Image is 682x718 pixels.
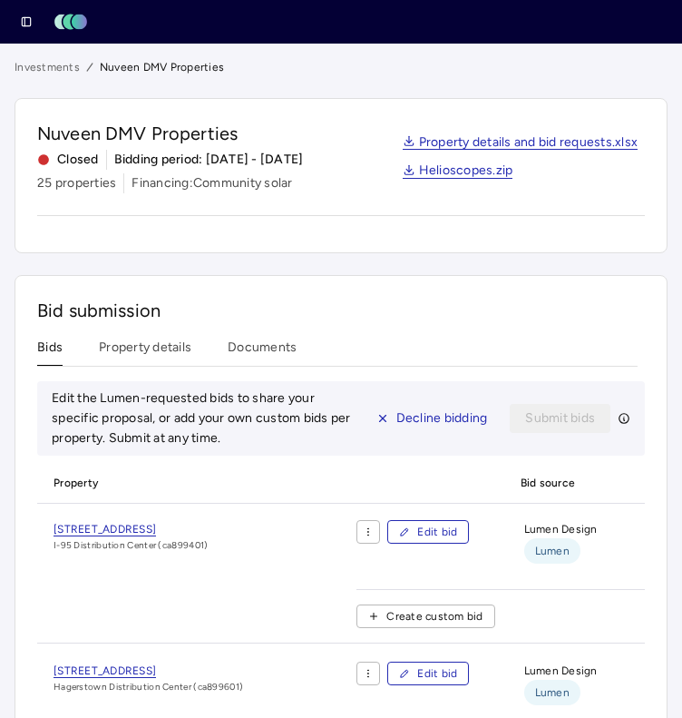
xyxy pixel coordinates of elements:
span: Financing: Community solar [132,173,292,193]
button: Edit bid [387,520,469,544]
span: Create custom bid [386,607,482,625]
span: Lumen [535,542,570,560]
nav: breadcrumb [15,58,667,76]
span: 25 properties [37,173,116,193]
span: Bidding period: [DATE] - [DATE] [114,150,304,170]
span: Hagerstown Distribution Center (ca899601) [54,680,243,694]
span: I-95 Distribution Center (ca899401) [54,538,209,553]
button: Property details [99,338,191,366]
a: [STREET_ADDRESS] [54,662,243,680]
button: Decline bidding [361,404,503,433]
button: Create custom bid [356,605,494,628]
span: Edit bid [417,523,457,541]
span: Bid submission [37,300,161,321]
span: Lumen [535,684,570,702]
a: Property details and bid requests.xlsx [403,136,638,151]
span: Edit bid [417,664,457,683]
span: [STREET_ADDRESS] [54,664,156,678]
span: Decline bidding [396,408,488,428]
button: Submit bids [510,404,610,433]
span: Nuveen DMV Properties [100,58,224,76]
a: Investments [15,58,80,76]
button: Edit bid [387,662,469,685]
a: [STREET_ADDRESS] [54,520,209,538]
span: [STREET_ADDRESS] [54,523,156,536]
a: Helioscopes.zip [403,164,513,179]
span: Submit bids [525,408,595,428]
span: Nuveen DMV Properties [37,121,303,146]
span: Property [37,463,356,503]
button: Documents [228,338,297,366]
span: Closed [37,150,99,170]
span: Edit the Lumen-requested bids to share your specific proposal, or add your own custom bids per pr... [52,390,351,446]
button: Bids [37,338,63,366]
